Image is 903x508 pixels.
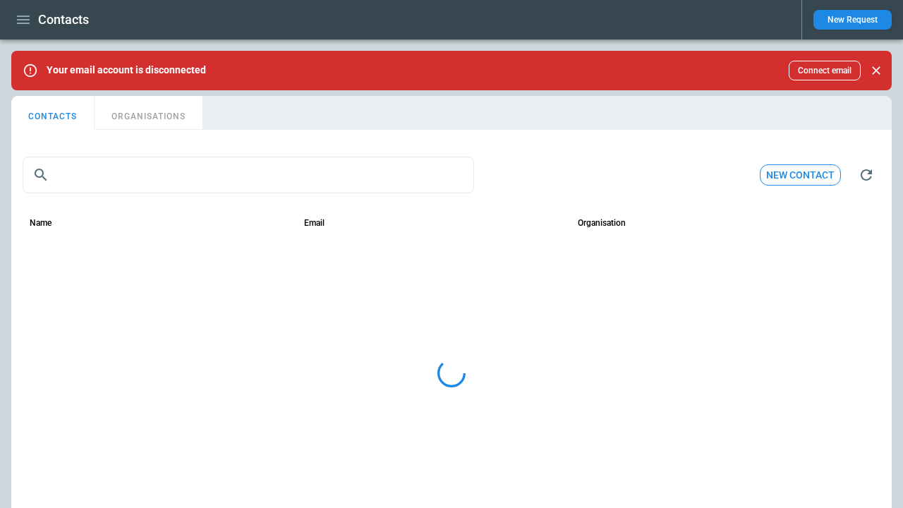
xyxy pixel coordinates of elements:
[789,61,861,80] button: Connect email
[866,61,886,80] button: Close
[30,218,51,228] div: Name
[38,11,89,28] h1: Contacts
[11,96,95,130] button: CONTACTS
[813,10,892,30] button: New Request
[47,64,206,76] p: Your email account is disconnected
[578,218,626,228] div: Organisation
[95,96,202,130] button: ORGANISATIONS
[760,164,841,186] button: New contact
[304,218,325,228] div: Email
[866,55,886,86] div: dismiss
